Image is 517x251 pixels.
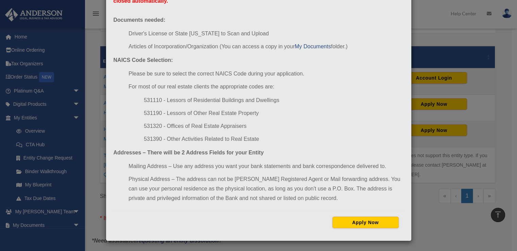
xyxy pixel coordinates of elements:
li: For most of our real estate clients the appropriate codes are: [128,82,403,91]
li: Physical Address – The address can not be [PERSON_NAME] Registered Agent or Mail forwarding addre... [128,174,403,203]
strong: Addresses – There will be 2 Address Fields for your Entity [114,150,264,155]
li: 531390 - Other Activities Related to Real Estate [144,134,403,144]
strong: Documents needed: [114,17,166,23]
li: 531190 - Lessors of Other Real Estate Property [144,108,403,118]
li: Please be sure to select the correct NAICS Code during your application. [128,69,403,79]
li: Mailing Address – Use any address you want your bank statements and bank correspondence delivered... [128,162,403,171]
li: 531320 - Offices of Real Estate Appraisers [144,121,403,131]
li: Articles of Incorporation/Organization (You can access a copy in your folder.) [128,42,403,51]
strong: NAICS Code Selection: [114,57,173,63]
button: Apply Now [332,217,399,228]
li: 531110 - Lessors of Residential Buildings and Dwellings [144,96,403,105]
a: My Documents [295,44,331,49]
li: Driver's License or State [US_STATE] to Scan and Upload [128,29,403,38]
